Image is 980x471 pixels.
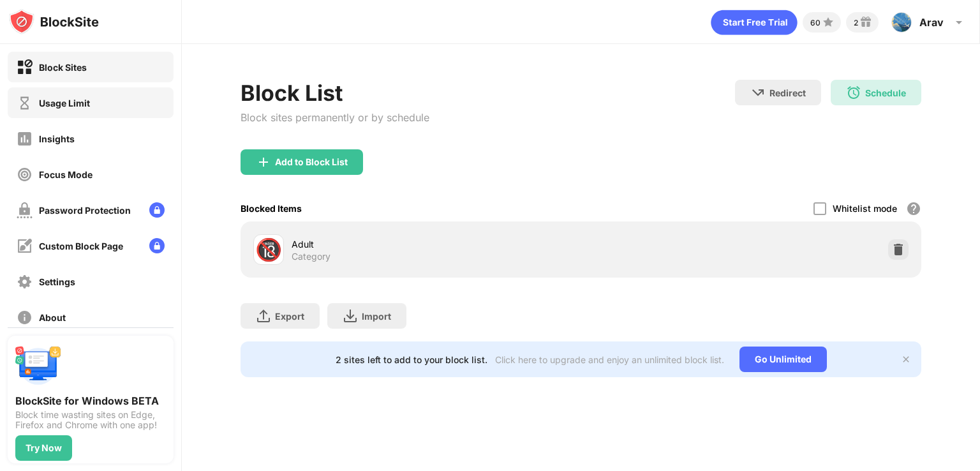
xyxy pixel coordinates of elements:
[149,238,165,253] img: lock-menu.svg
[241,80,429,106] div: Block List
[495,354,724,365] div: Click here to upgrade and enjoy an unlimited block list.
[820,15,836,30] img: points-small.svg
[39,205,131,216] div: Password Protection
[891,12,912,33] img: ACg8ocKpVw-SwKAvmGQVq8ZMQYCoY3E7sM-qtZlrod81M1NbvG-D8wc=s96-c
[149,202,165,218] img: lock-menu.svg
[17,202,33,218] img: password-protection-off.svg
[15,394,166,407] div: BlockSite for Windows BETA
[17,238,33,254] img: customize-block-page-off.svg
[292,237,581,251] div: Adult
[17,167,33,183] img: focus-off.svg
[739,347,827,372] div: Go Unlimited
[858,15,873,30] img: reward-small.svg
[39,98,90,108] div: Usage Limit
[39,169,93,180] div: Focus Mode
[39,276,75,287] div: Settings
[39,133,75,144] div: Insights
[15,343,61,389] img: push-desktop.svg
[711,10,798,35] div: animation
[9,9,99,34] img: logo-blocksite.svg
[292,251,330,262] div: Category
[39,241,123,251] div: Custom Block Page
[336,354,487,365] div: 2 sites left to add to your block list.
[854,18,858,27] div: 2
[17,310,33,325] img: about-off.svg
[39,62,87,73] div: Block Sites
[17,131,33,147] img: insights-off.svg
[15,410,166,430] div: Block time wasting sites on Edge, Firefox and Chrome with one app!
[17,95,33,111] img: time-usage-off.svg
[833,203,897,214] div: Whitelist mode
[241,203,302,214] div: Blocked Items
[769,87,806,98] div: Redirect
[241,111,429,124] div: Block sites permanently or by schedule
[26,443,62,453] div: Try Now
[810,18,820,27] div: 60
[17,59,33,75] img: block-on.svg
[362,311,391,322] div: Import
[275,157,348,167] div: Add to Block List
[901,354,911,364] img: x-button.svg
[255,237,282,263] div: 🔞
[919,16,944,29] div: Arav
[17,274,33,290] img: settings-off.svg
[275,311,304,322] div: Export
[39,312,66,323] div: About
[865,87,906,98] div: Schedule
